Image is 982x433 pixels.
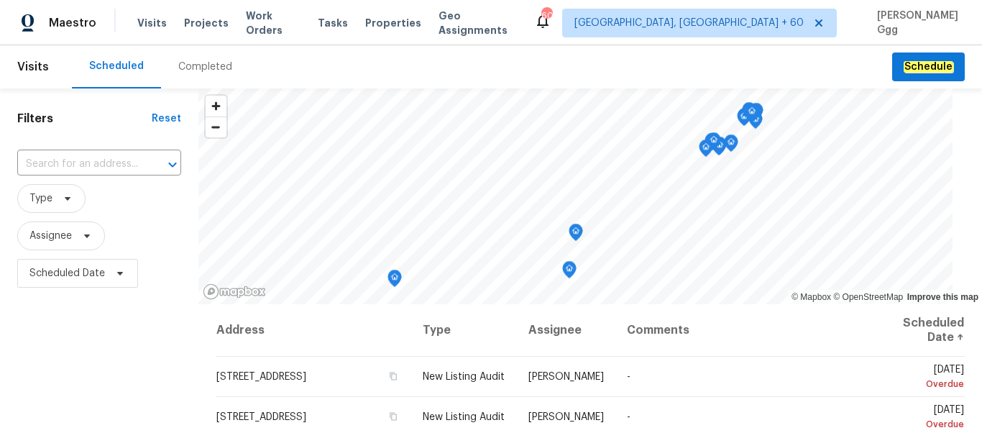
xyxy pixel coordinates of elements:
div: Overdue [878,377,964,391]
a: Mapbox homepage [203,283,266,300]
span: Projects [184,16,229,30]
span: Assignee [29,229,72,243]
span: Geo Assignments [439,9,517,37]
span: [DATE] [878,405,964,432]
th: Address [216,304,411,357]
span: [PERSON_NAME] [528,372,604,382]
a: Mapbox [791,292,831,302]
em: Schedule [904,61,953,73]
span: - [627,412,630,422]
div: Map marker [387,270,402,292]
th: Type [411,304,516,357]
span: [PERSON_NAME] [528,412,604,422]
span: Visits [17,51,49,83]
span: Work Orders [246,9,300,37]
a: Improve this map [907,292,978,302]
div: Map marker [737,109,751,131]
span: Type [29,191,52,206]
span: [GEOGRAPHIC_DATA], [GEOGRAPHIC_DATA] + 60 [574,16,804,30]
span: Maestro [49,16,96,30]
div: 603 [541,9,551,23]
div: Map marker [562,261,577,283]
span: - [627,372,630,382]
span: [STREET_ADDRESS] [216,372,306,382]
div: Map marker [748,111,763,134]
span: Tasks [318,18,348,28]
div: Map marker [738,108,752,130]
span: [DATE] [878,365,964,391]
canvas: Map [198,88,953,304]
div: Map marker [705,133,719,155]
div: Map marker [724,135,738,157]
button: Zoom in [206,96,226,117]
div: Map marker [699,140,713,162]
button: Copy Address [387,410,400,423]
div: Map marker [746,104,761,127]
span: New Listing Audit [423,412,505,422]
div: Reset [152,111,181,126]
th: Assignee [517,304,615,357]
input: Search for an address... [17,153,141,176]
th: Comments [615,304,867,357]
div: Completed [178,60,232,74]
button: Zoom out [206,117,226,137]
div: Map marker [749,103,763,125]
div: Scheduled [89,59,144,73]
button: Schedule [892,53,965,82]
div: Map marker [745,104,759,126]
span: Visits [137,16,167,30]
div: Overdue [878,417,964,432]
div: Map marker [707,132,721,155]
span: New Listing Audit [423,372,505,382]
button: Open [162,155,183,175]
span: Properties [365,16,421,30]
span: Scheduled Date [29,266,105,281]
a: OpenStreetMap [833,292,903,302]
button: Copy Address [387,370,400,383]
span: [STREET_ADDRESS] [216,412,306,422]
span: Zoom out [206,117,226,137]
div: Map marker [569,224,583,246]
span: [PERSON_NAME] Ggg [871,9,960,37]
th: Scheduled Date ↑ [867,304,965,357]
div: Map marker [742,102,756,124]
h1: Filters [17,111,152,126]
